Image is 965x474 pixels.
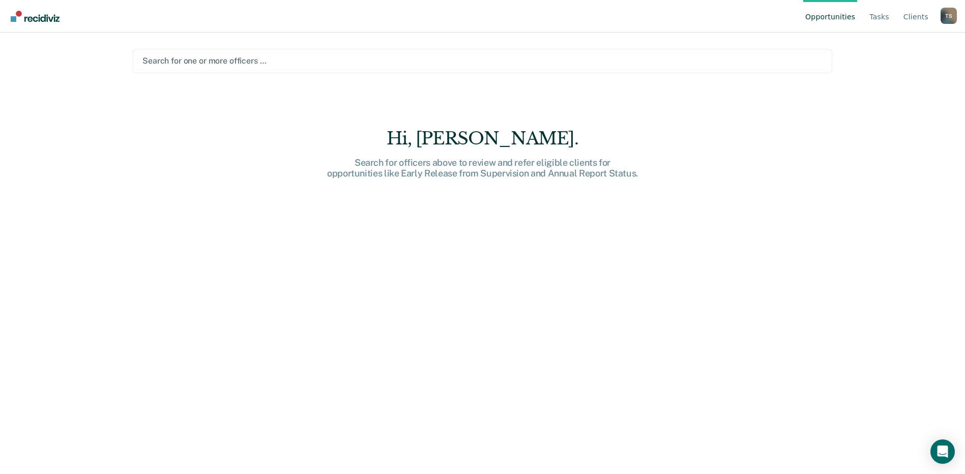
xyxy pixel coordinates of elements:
button: Profile dropdown button [941,8,957,24]
div: Search for officers above to review and refer eligible clients for opportunities like Early Relea... [320,157,646,179]
div: T S [941,8,957,24]
div: Open Intercom Messenger [930,439,955,464]
img: Recidiviz [11,11,60,22]
div: Hi, [PERSON_NAME]. [320,128,646,149]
